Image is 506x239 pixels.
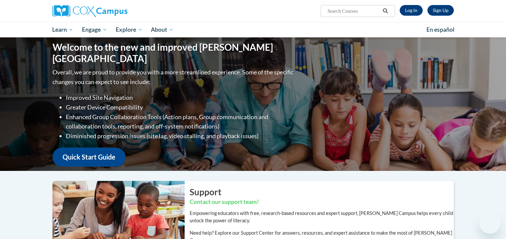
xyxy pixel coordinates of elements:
iframe: Button to launch messaging window [479,212,501,234]
a: Cox Campus [53,5,180,17]
h1: Welcome to the new and improved [PERSON_NAME][GEOGRAPHIC_DATA] [53,42,295,64]
a: About [146,22,178,37]
span: Explore [116,26,142,34]
span: Learn [52,26,73,34]
img: Cox Campus [53,5,127,17]
a: Register [427,5,454,16]
span: About [151,26,174,34]
a: Explore [111,22,147,37]
i:  [382,9,388,14]
p: Overall, we are proud to provide you with a more streamlined experience. Some of the specific cha... [53,67,295,87]
li: Greater Device Compatibility [66,102,295,112]
h2: Support [190,186,454,198]
span: Engage [82,26,107,34]
p: Empowering educators with free, research-based resources and expert support, [PERSON_NAME] Campus... [190,210,454,224]
li: Enhanced Group Collaboration Tools (Action plans, Group communication and collaboration tools, re... [66,112,295,132]
a: Learn [48,22,78,37]
a: Engage [78,22,111,37]
h3: Contact our support team! [190,198,454,206]
button: Search [380,7,390,15]
input: Search Courses [327,7,380,15]
a: En español [422,23,459,37]
span: En español [426,26,454,33]
div: Main menu [42,22,464,37]
li: Diminished progression issues (site lag, video stalling, and playback issues) [66,131,295,141]
a: Quick Start Guide [53,148,125,167]
a: Log In [400,5,423,16]
li: Improved Site Navigation [66,93,295,102]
